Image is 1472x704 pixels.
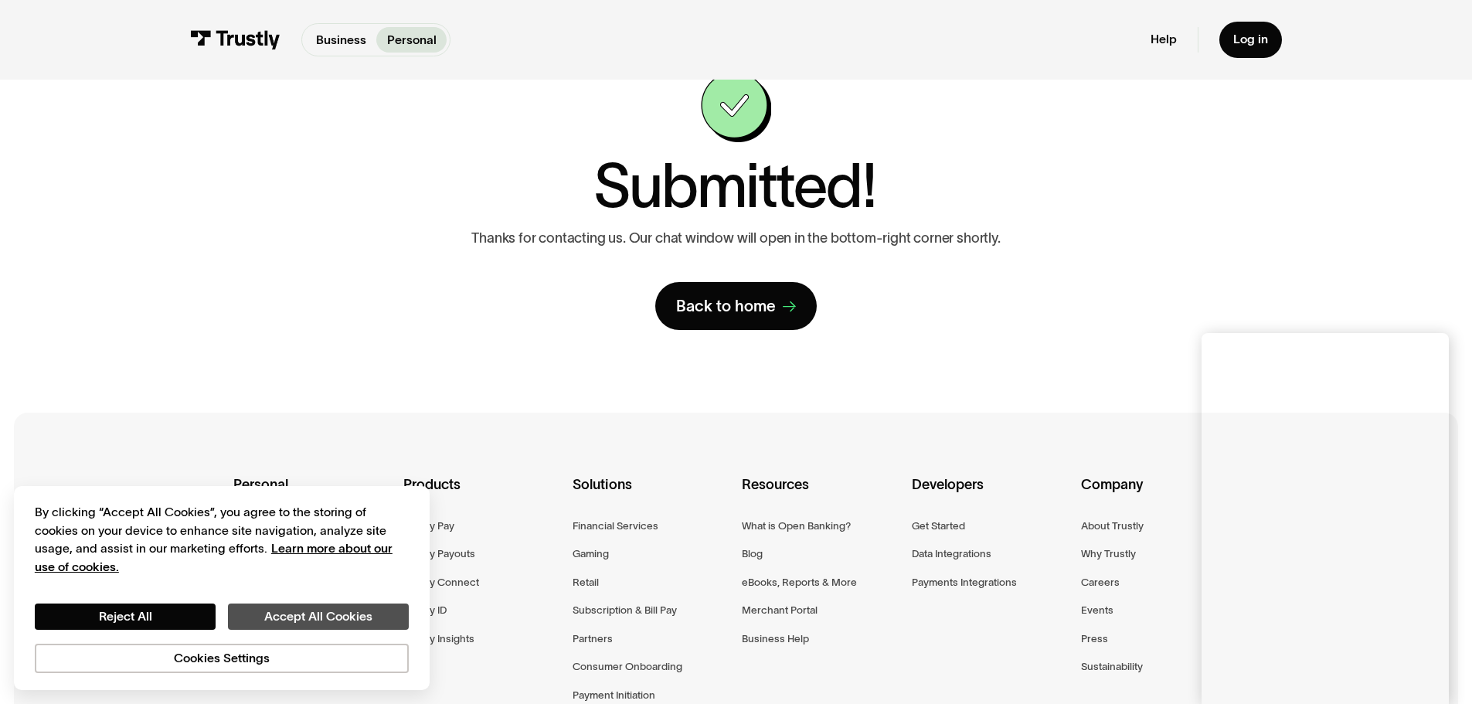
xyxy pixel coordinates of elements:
[376,27,447,53] a: Personal
[573,601,677,619] a: Subscription & Bill Pay
[573,630,613,648] a: Partners
[742,545,763,563] a: Blog
[190,30,280,49] img: Trustly Logo
[742,517,851,535] a: What is Open Banking?
[912,474,1069,517] div: Developers
[35,503,409,672] div: Privacy
[1202,333,1449,704] iframe: Chat Window
[912,573,1017,591] a: Payments Integrations
[912,545,991,563] a: Data Integrations
[573,686,655,704] a: Payment Initiation
[1081,474,1238,517] div: Company
[655,282,818,330] a: Back to home
[573,545,609,563] a: Gaming
[471,230,1000,247] p: Thanks for contacting us. Our chat window will open in the bottom-right corner shortly.
[403,573,479,591] a: Trustly Connect
[742,573,857,591] a: eBooks, Reports & More
[14,486,430,690] div: Cookie banner
[912,517,965,535] a: Get Started
[35,604,216,630] button: Reject All
[403,474,560,517] div: Products
[387,31,437,49] p: Personal
[228,604,409,630] button: Accept All Cookies
[742,601,818,619] a: Merchant Portal
[316,31,366,49] p: Business
[573,573,599,591] a: Retail
[1081,517,1144,535] a: About Trustly
[573,474,729,517] div: Solutions
[403,630,474,648] a: Trustly Insights
[233,474,390,517] div: Personal
[1233,32,1268,47] div: Log in
[573,658,682,675] a: Consumer Onboarding
[742,630,809,648] a: Business Help
[35,503,409,576] div: By clicking “Accept All Cookies”, you agree to the storing of cookies on your device to enhance s...
[1219,22,1282,58] a: Log in
[403,545,475,563] a: Trustly Payouts
[1081,545,1136,563] a: Why Trustly
[1151,32,1177,47] a: Help
[1081,601,1113,619] a: Events
[305,27,376,53] a: Business
[1081,658,1143,675] a: Sustainability
[742,474,899,517] div: Resources
[1081,573,1120,591] a: Careers
[676,296,776,316] div: Back to home
[573,517,658,535] a: Financial Services
[1081,630,1108,648] a: Press
[593,156,875,216] h1: Submitted!
[35,644,409,673] button: Cookies Settings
